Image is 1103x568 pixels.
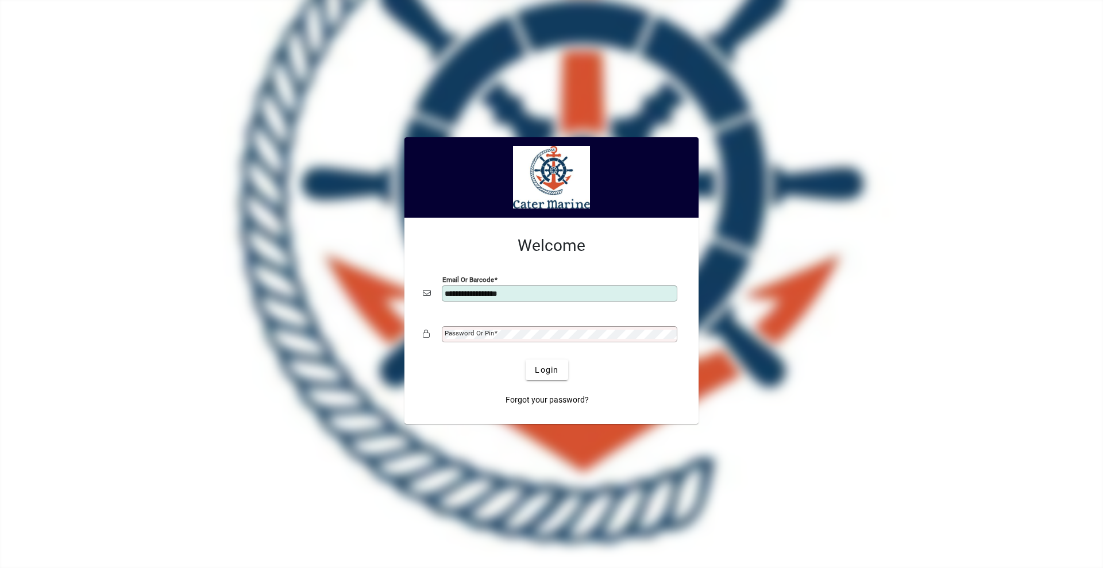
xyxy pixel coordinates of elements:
a: Forgot your password? [501,389,593,410]
button: Login [526,360,568,380]
mat-label: Email or Barcode [442,276,494,284]
mat-label: Password or Pin [445,329,494,337]
h2: Welcome [423,236,680,256]
span: Forgot your password? [506,394,589,406]
span: Login [535,364,558,376]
